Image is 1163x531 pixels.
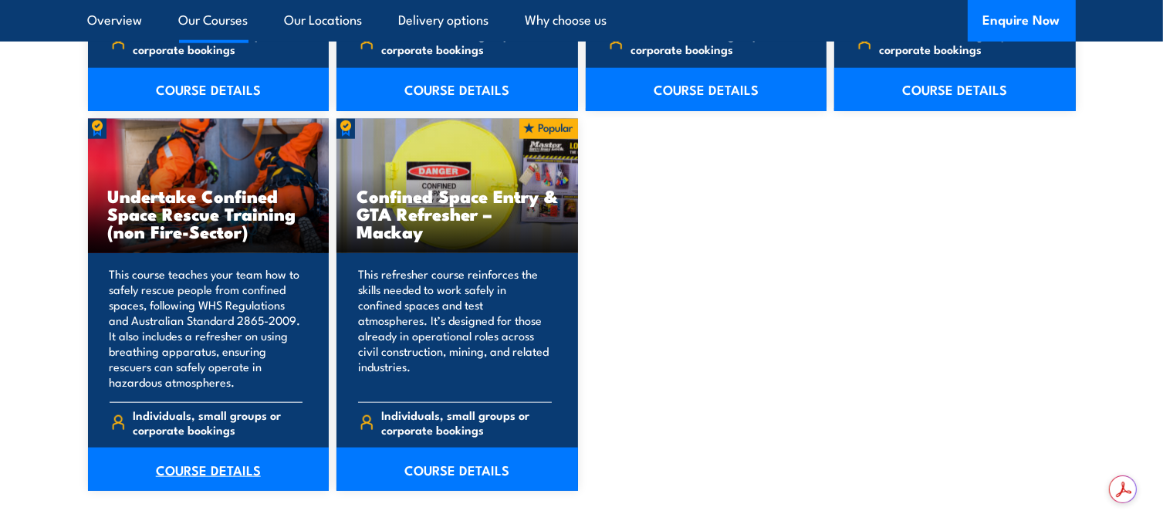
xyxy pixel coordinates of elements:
[631,27,800,56] span: Individuals, small groups or corporate bookings
[880,27,1050,56] span: Individuals, small groups or corporate bookings
[336,68,578,111] a: COURSE DETAILS
[834,68,1076,111] a: COURSE DETAILS
[88,448,330,491] a: COURSE DETAILS
[586,68,827,111] a: COURSE DETAILS
[358,266,552,390] p: This refresher course reinforces the skills needed to work safely in confined spaces and test atm...
[357,187,558,240] h3: Confined Space Entry & GTA Refresher – Mackay
[88,68,330,111] a: COURSE DETAILS
[133,408,303,437] span: Individuals, small groups or corporate bookings
[382,27,552,56] span: Individuals, small groups or corporate bookings
[382,408,552,437] span: Individuals, small groups or corporate bookings
[133,27,303,56] span: Individuals, small groups or corporate bookings
[108,187,309,240] h3: Undertake Confined Space Rescue Training (non Fire-Sector)
[336,448,578,491] a: COURSE DETAILS
[110,266,303,390] p: This course teaches your team how to safely rescue people from confined spaces, following WHS Reg...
